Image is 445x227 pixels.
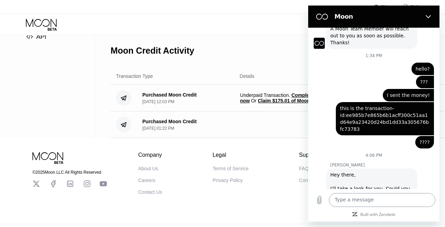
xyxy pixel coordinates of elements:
[258,98,325,103] span: Claim $175.01 of Moon Credit
[36,33,46,40] span: API
[212,152,248,158] div: Legal
[138,178,155,183] div: Careers
[138,189,162,195] div: Contact Us
[299,178,323,183] div: Contact Us
[299,166,311,171] div: FAQs
[240,73,255,79] div: Details
[142,99,174,104] div: [DATE] 12:03 PM
[299,152,323,158] div: Support
[374,3,395,10] div: EN
[240,92,336,103] span: Complete payment now
[142,126,174,131] div: [DATE] 01:22 PM
[142,119,197,124] div: Purchased Moon Credit
[212,166,248,171] div: Terms of Service
[250,98,258,103] span: Or
[411,4,419,9] div: FAQ
[138,152,162,158] div: Company
[395,3,419,10] div: FAQ
[116,73,153,79] div: Transaction Type
[26,34,33,40] span: 
[111,46,194,56] div: Moon Credit Activity
[240,92,338,103] span: Underpaid Transaction .
[32,170,107,175] div: © 2025 Moon LLC All Rights Reserved
[381,4,387,9] div: EN
[212,178,243,183] div: Privacy Policy
[142,92,197,98] div: Purchased Moon Credit
[308,6,439,221] iframe: Messaging window
[138,166,158,171] div: About Us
